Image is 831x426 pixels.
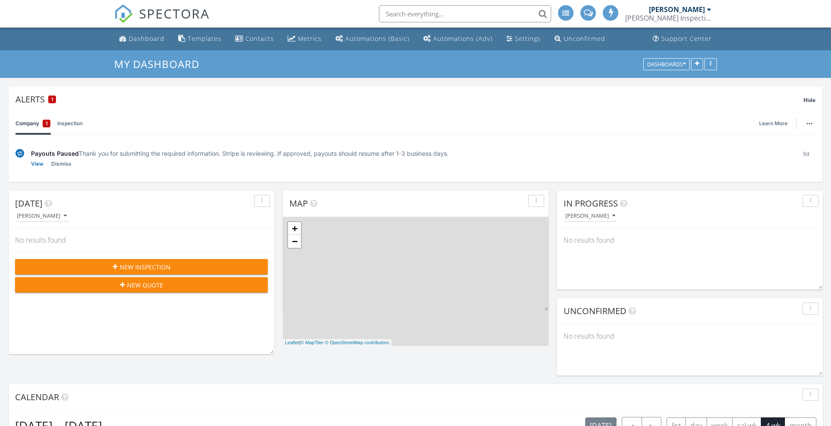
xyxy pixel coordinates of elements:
[564,198,618,209] span: In Progress
[332,31,413,47] a: Automations (Basic)
[114,57,207,71] a: My Dashboard
[175,31,225,47] a: Templates
[325,340,389,345] a: © OpenStreetMap contributors
[16,149,24,158] img: under-review-2fe708636b114a7f4b8d.svg
[301,340,324,345] a: © MapTiler
[647,61,686,67] div: Dashboards
[114,4,133,23] img: The Best Home Inspection Software - Spectora
[625,14,711,22] div: Munoz Inspection Inc.
[661,34,712,43] div: Support Center
[345,34,409,43] div: Automations (Basic)
[503,31,544,47] a: Settings
[515,34,541,43] div: Settings
[15,277,268,293] button: New Quote
[17,213,67,219] div: [PERSON_NAME]
[245,34,274,43] div: Contacts
[759,119,793,128] a: Learn More
[803,96,815,104] span: Hide
[433,34,493,43] div: Automations (Adv)
[15,210,68,222] button: [PERSON_NAME]
[564,34,605,43] div: Unconfirmed
[188,34,221,43] div: Templates
[649,5,705,14] div: [PERSON_NAME]
[127,281,163,290] span: New Quote
[379,5,551,22] input: Search everything...
[15,259,268,275] button: New Inspection
[565,213,615,219] div: [PERSON_NAME]
[31,150,79,157] span: Payouts Paused
[557,324,823,348] div: No results found
[420,31,496,47] a: Automations (Advanced)
[288,222,301,235] a: Zoom in
[298,34,322,43] div: Metrics
[57,112,83,135] a: Inspection
[232,31,277,47] a: Contacts
[285,340,299,345] a: Leaflet
[116,31,168,47] a: Dashboard
[51,96,53,102] span: 1
[16,112,50,135] a: Company
[551,31,609,47] a: Unconfirmed
[9,228,274,252] div: No results found
[564,305,626,317] span: Unconfirmed
[31,149,789,158] div: Thank you for submitting the required information. Stripe is reviewing. If approved, payouts shou...
[564,210,617,222] button: [PERSON_NAME]
[15,391,59,403] span: Calendar
[15,198,43,209] span: [DATE]
[51,160,71,168] a: Dismiss
[283,339,391,346] div: |
[284,31,325,47] a: Metrics
[649,31,715,47] a: Support Center
[16,93,803,105] div: Alerts
[796,149,815,168] div: 5d
[46,119,48,128] span: 1
[289,198,308,209] span: Map
[139,4,210,22] span: SPECTORA
[288,235,301,248] a: Zoom out
[806,123,812,124] img: ellipsis-632cfdd7c38ec3a7d453.svg
[31,160,43,168] a: View
[129,34,164,43] div: Dashboard
[643,58,690,70] button: Dashboards
[557,228,823,252] div: No results found
[120,262,171,272] span: New Inspection
[114,12,210,30] a: SPECTORA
